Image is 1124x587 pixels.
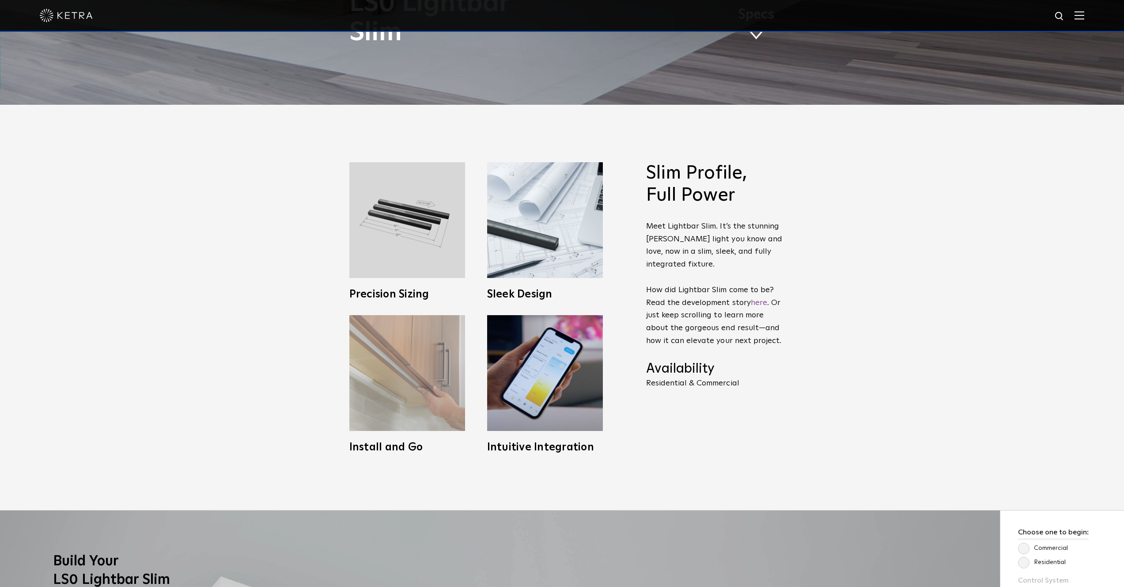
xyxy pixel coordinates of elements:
[487,289,603,300] h3: Sleek Design
[349,315,465,431] img: LS0_Easy_Install
[646,220,783,347] p: Meet Lightbar Slim. It’s the stunning [PERSON_NAME] light you know and love, now in a slim, sleek...
[646,361,783,377] h4: Availability
[487,442,603,453] h3: Intuitive Integration
[646,162,783,207] h2: Slim Profile, Full Power
[487,162,603,278] img: L30_SlimProfile
[487,315,603,431] img: L30_SystemIntegration
[1018,545,1068,552] label: Commercial
[646,379,783,387] p: Residential & Commercial
[751,299,767,307] a: here
[1018,528,1089,539] h3: Choose one to begin:
[349,442,465,453] h3: Install and Go
[1018,559,1066,566] label: Residential
[349,289,465,300] h3: Precision Sizing
[40,9,93,22] img: ketra-logo-2019-white
[349,162,465,278] img: L30_Custom_Length_Black-2
[1075,11,1084,19] img: Hamburger%20Nav.svg
[1054,11,1065,22] img: search icon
